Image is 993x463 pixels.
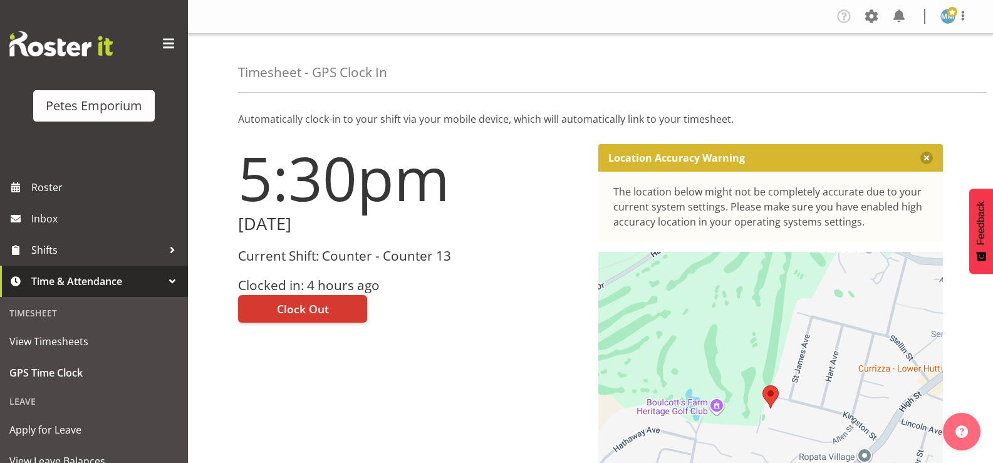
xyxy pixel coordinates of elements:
span: Apply for Leave [9,420,179,439]
h1: 5:30pm [238,144,583,212]
div: Timesheet [3,300,185,326]
span: Inbox [31,209,182,228]
span: Time & Attendance [31,272,163,291]
button: Close message [920,152,933,164]
span: Shifts [31,241,163,259]
h3: Clocked in: 4 hours ago [238,278,583,293]
button: Feedback - Show survey [969,189,993,274]
a: GPS Time Clock [3,357,185,388]
img: help-xxl-2.png [955,425,968,438]
span: Clock Out [277,301,329,317]
span: Feedback [975,201,987,245]
span: Roster [31,178,182,197]
a: Apply for Leave [3,414,185,445]
h3: Current Shift: Counter - Counter 13 [238,249,583,263]
p: Automatically clock-in to your shift via your mobile device, which will automatically link to you... [238,112,943,127]
button: Clock Out [238,295,367,323]
img: mandy-mosley3858.jpg [940,9,955,24]
span: GPS Time Clock [9,363,179,382]
p: Location Accuracy Warning [608,152,745,164]
div: Leave [3,388,185,414]
span: View Timesheets [9,332,179,351]
div: Petes Emporium [46,96,142,115]
div: The location below might not be completely accurate due to your current system settings. Please m... [613,184,928,229]
h4: Timesheet - GPS Clock In [238,65,387,80]
img: Rosterit website logo [9,31,113,56]
h2: [DATE] [238,214,583,234]
a: View Timesheets [3,326,185,357]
